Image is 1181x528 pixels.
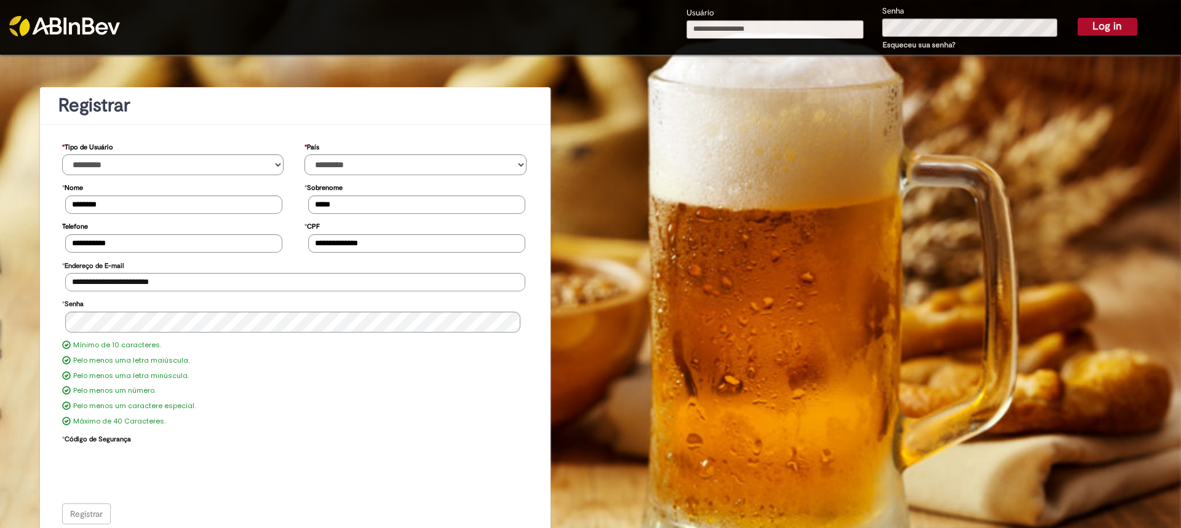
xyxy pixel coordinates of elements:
[65,447,252,495] iframe: reCAPTCHA
[73,401,196,411] label: Pelo menos um caractere especial.
[883,40,955,50] a: Esqueceu sua senha?
[73,386,156,396] label: Pelo menos um número.
[1078,18,1137,35] button: Log in
[62,294,84,312] label: Senha
[58,95,532,116] h1: Registrar
[62,256,124,274] label: Endereço de E-mail
[9,16,120,36] img: ABInbev-white.png
[62,429,131,447] label: Código de Segurança
[62,178,83,195] label: Nome
[686,7,714,19] label: Usuário
[73,371,189,381] label: Pelo menos uma letra minúscula.
[62,137,113,155] label: Tipo de Usuário
[882,6,904,17] label: Senha
[304,216,320,234] label: CPF
[62,216,88,234] label: Telefone
[304,178,343,195] label: Sobrenome
[73,417,165,427] label: Máximo de 40 Caracteres.
[73,341,161,350] label: Mínimo de 10 caracteres.
[73,356,189,366] label: Pelo menos uma letra maiúscula.
[304,137,319,155] label: País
